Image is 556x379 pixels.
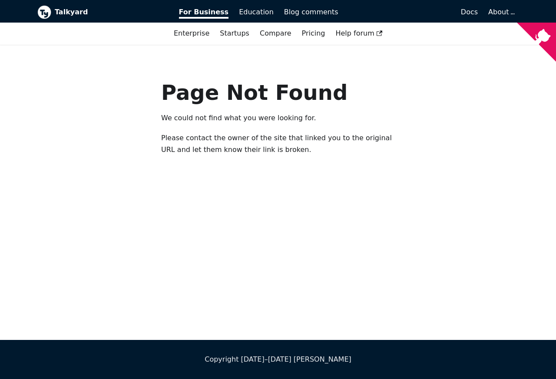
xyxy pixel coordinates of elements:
[174,5,234,20] a: For Business
[297,26,331,41] a: Pricing
[239,8,274,16] span: Education
[234,5,279,20] a: Education
[488,8,513,16] a: About
[55,7,167,18] b: Talkyard
[161,112,395,124] p: We could not find what you were looking for.
[37,354,519,365] div: Copyright [DATE]–[DATE] [PERSON_NAME]
[37,5,51,19] img: Talkyard logo
[215,26,255,41] a: Startups
[161,132,395,155] p: Please contact the owner of the site that linked you to the original URL and let them know their ...
[169,26,215,41] a: Enterprise
[179,8,229,19] span: For Business
[260,29,291,37] a: Compare
[330,26,387,41] a: Help forum
[344,5,483,20] a: Docs
[37,5,167,19] a: Talkyard logoTalkyard
[284,8,338,16] span: Blog comments
[161,79,395,105] h1: Page Not Found
[279,5,344,20] a: Blog comments
[461,8,478,16] span: Docs
[335,29,382,37] span: Help forum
